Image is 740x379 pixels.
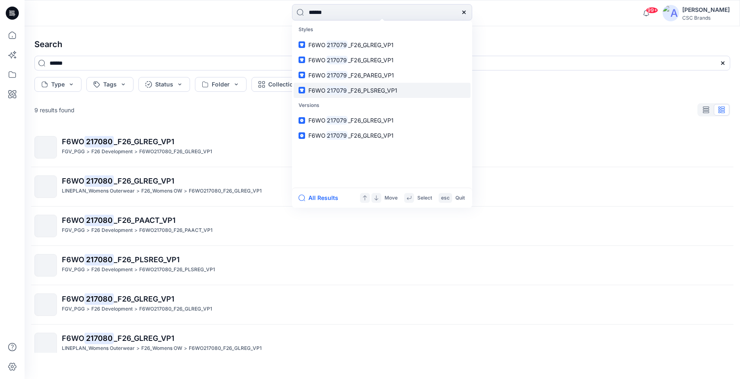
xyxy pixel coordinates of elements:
p: Styles [294,22,471,37]
button: Status [138,77,190,92]
button: Type [34,77,81,92]
span: _F26_GLREG_VP1 [348,132,394,139]
p: > [86,226,90,235]
a: F6WO217079_F26_PLSREG_VP1 [294,83,471,98]
p: Versions [294,98,471,113]
span: F6WO [308,72,326,79]
a: F6WO217079_F26_GLREG_VP1 [294,128,471,143]
span: F6WO [62,334,84,343]
mark: 217080 [84,136,114,147]
mark: 217079 [326,55,348,65]
mark: 217080 [84,214,114,226]
span: F6WO [62,295,84,303]
mark: 217080 [84,332,114,344]
p: F6WO217080_F26_GLREG_VP1 [189,344,262,353]
span: _F26_PLSREG_VP1 [114,255,180,264]
span: F6WO [62,255,84,264]
p: Select [417,194,432,202]
p: F6WO217080_F26_PLSREG_VP1 [139,266,215,274]
mark: 217079 [326,70,348,80]
p: FGV_PGG [62,266,85,274]
p: F26 Development [91,305,133,313]
p: > [136,187,140,195]
a: F6WO217079_F26_GLREG_VP1 [294,52,471,68]
p: > [86,148,90,156]
a: F6WO217080_F26_GLREG_VP1FGV_PGG>F26 Development>F6WO217080_F26_GLREG_VP1 [29,131,735,163]
p: F6WO217080_F26_GLREG_VP1 [139,148,212,156]
p: F26_Womens OW [141,187,182,195]
p: > [136,344,140,353]
span: F6WO [308,57,326,64]
span: F6WO [308,87,326,94]
a: F6WO217080_F26_GLREG_VP1LINEPLAN_Womens Outerwear>F26_Womens OW>F6WO217080_F26_GLREG_VP1 [29,170,735,203]
span: _F26_GLREG_VP1 [114,177,174,185]
mark: 217080 [84,293,114,304]
span: _F26_GLREG_VP1 [114,295,174,303]
button: Collection [251,77,314,92]
a: F6WO217080_F26_PAACT_VP1FGV_PGG>F26 Development>F6WO217080_F26_PAACT_VP1 [29,210,735,242]
span: 99+ [646,7,658,14]
span: _F26_GLREG_VP1 [348,41,394,48]
span: _F26_GLREG_VP1 [114,334,174,343]
p: esc [441,194,450,202]
p: FGV_PGG [62,148,85,156]
mark: 217079 [326,86,348,95]
span: _F26_PAREG_VP1 [348,72,394,79]
mark: 217079 [326,131,348,140]
img: avatar [663,5,679,21]
a: F6WO217079_F26_GLREG_VP1 [294,113,471,128]
a: F6WO217080_F26_GLREG_VP1LINEPLAN_Womens Outerwear>F26_Womens OW>F6WO217080_F26_GLREG_VP1 [29,328,735,360]
p: F6WO217080_F26_GLREG_VP1 [189,187,262,195]
mark: 217080 [84,254,114,265]
span: _F26_PLSREG_VP1 [348,87,397,94]
span: F6WO [62,216,84,225]
p: > [184,344,187,353]
p: Quit [455,194,465,202]
span: F6WO [308,132,326,139]
button: All Results [299,193,344,203]
p: > [86,305,90,313]
p: F6WO217080_F26_PAACT_VP1 [139,226,213,235]
p: FGV_PGG [62,305,85,313]
p: > [86,266,90,274]
span: F6WO [62,177,84,185]
p: LINEPLAN_Womens Outerwear [62,344,135,353]
mark: 217080 [84,175,114,186]
p: F26 Development [91,148,133,156]
a: F6WO217080_F26_GLREG_VP1FGV_PGG>F26 Development>F6WO217080_F26_GLREG_VP1 [29,288,735,321]
mark: 217079 [326,116,348,125]
span: _F26_PAACT_VP1 [114,216,176,225]
span: _F26_GLREG_VP1 [348,117,394,124]
button: Tags [86,77,134,92]
span: F6WO [62,137,84,146]
p: > [134,266,138,274]
p: LINEPLAN_Womens Outerwear [62,187,135,195]
p: F26 Development [91,266,133,274]
mark: 217079 [326,40,348,50]
p: > [134,226,138,235]
a: F6WO217080_F26_PLSREG_VP1FGV_PGG>F26 Development>F6WO217080_F26_PLSREG_VP1 [29,249,735,281]
button: Folder [195,77,247,92]
p: F26_Womens OW [141,344,182,353]
h4: Search [28,33,737,56]
span: _F26_GLREG_VP1 [348,57,394,64]
span: _F26_GLREG_VP1 [114,137,174,146]
p: F6WO217080_F26_GLREG_VP1 [139,305,212,313]
span: F6WO [308,41,326,48]
a: F6WO217079_F26_PAREG_VP1 [294,68,471,83]
a: F6WO217079_F26_GLREG_VP1 [294,37,471,52]
p: F26 Development [91,226,133,235]
p: > [184,187,187,195]
p: Move [385,194,398,202]
p: > [134,305,138,313]
div: [PERSON_NAME] [682,5,730,15]
p: > [134,148,138,156]
p: 9 results found [34,106,75,114]
span: F6WO [308,117,326,124]
p: FGV_PGG [62,226,85,235]
div: CSC Brands [682,15,730,21]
